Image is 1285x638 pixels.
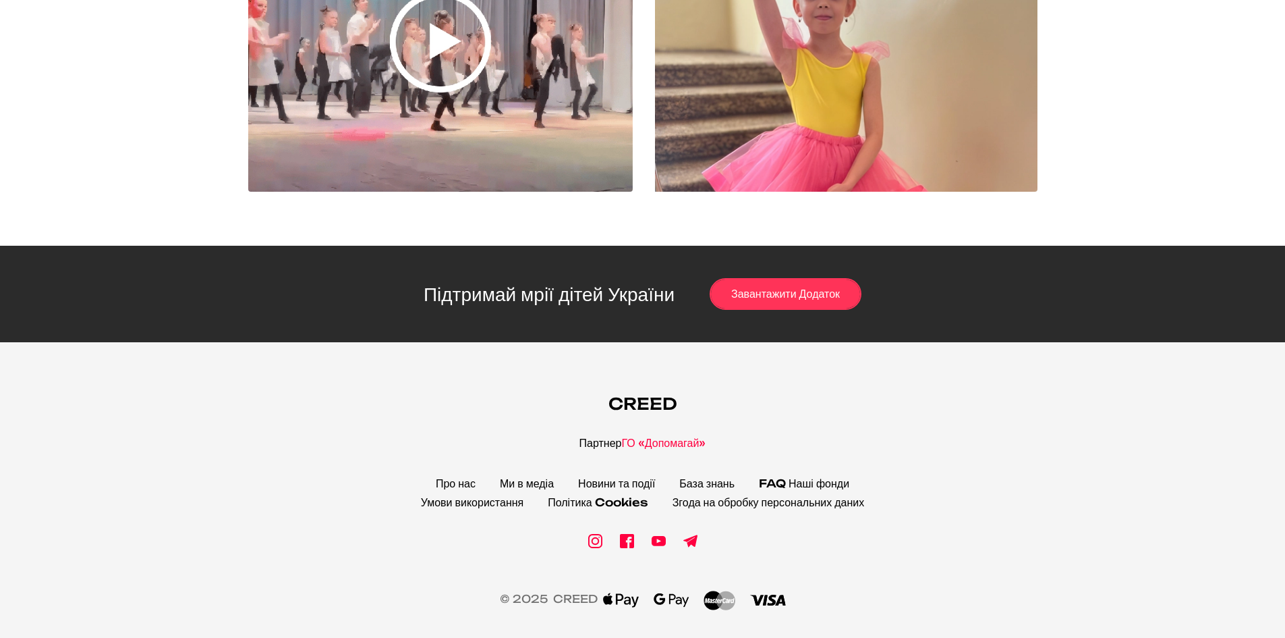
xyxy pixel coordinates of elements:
[673,493,865,512] a: Згода на обробку персональних даних
[710,278,861,310] a: Завантажити додаток
[578,474,655,493] a: Новини та події
[579,433,706,452] p: Партнер
[553,592,598,606] span: CREED
[548,493,648,512] a: Політика Cookies
[622,436,706,450] a: ГО «Допомагай»
[679,474,735,493] a: База знань
[436,474,476,493] a: Про нас
[424,279,675,310] h4: Підтримай мрії дітей України
[500,474,554,493] a: Ми в медіа
[608,391,677,417] span: CREED
[500,589,548,611] span: © 2025
[421,493,524,512] a: Умови використання
[759,474,849,493] a: FAQ Наші фонди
